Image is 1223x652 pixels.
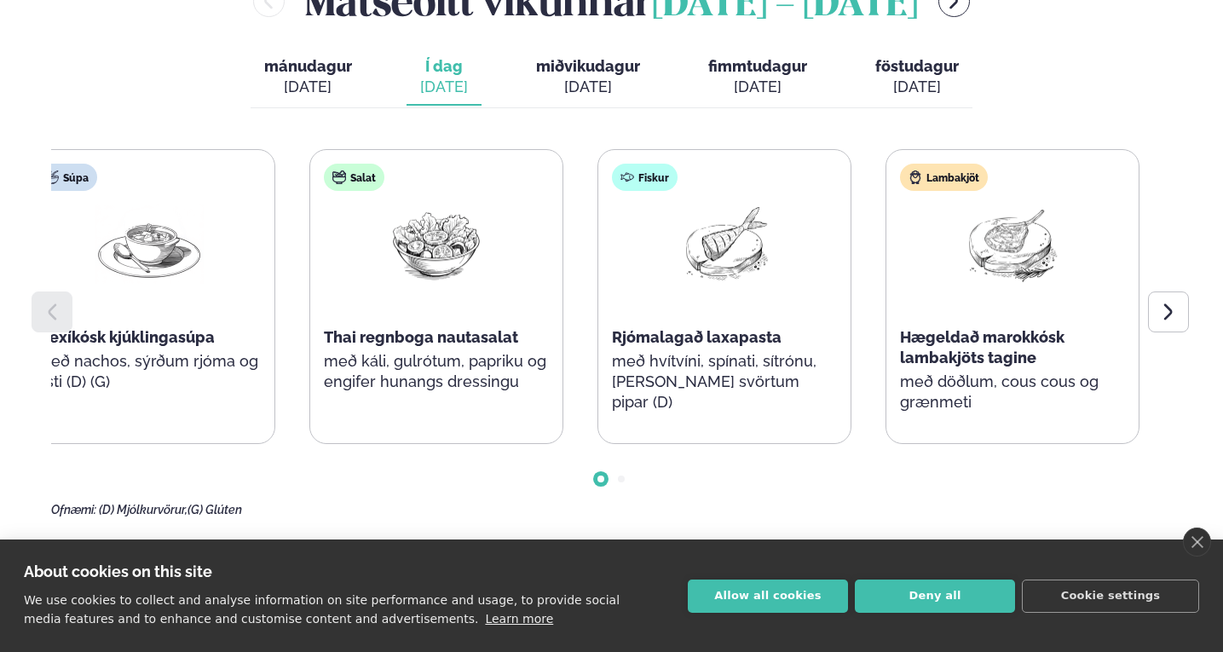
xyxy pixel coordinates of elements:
div: Súpa [37,164,97,191]
p: með nachos, sýrðum rjóma og osti (D) (G) [37,351,262,392]
span: Í dag [420,56,468,77]
button: Allow all cookies [688,580,848,613]
a: close [1183,528,1211,557]
button: fimmtudagur [DATE] [695,49,821,106]
span: Rjómalagað laxapasta [612,328,782,346]
strong: About cookies on this site [24,563,212,580]
span: Go to slide 2 [618,476,625,482]
div: Lambakjöt [900,164,988,191]
button: mánudagur [DATE] [251,49,366,106]
p: með döðlum, cous cous og grænmeti [900,372,1125,413]
button: Deny all [855,580,1015,613]
div: [DATE] [264,77,352,97]
span: miðvikudagur [536,57,640,75]
button: Í dag [DATE] [407,49,482,106]
span: mánudagur [264,57,352,75]
img: fish.svg [620,170,634,184]
img: salad.svg [332,170,346,184]
p: með hvítvíni, spínati, sítrónu, [PERSON_NAME] svörtum pipar (D) [612,351,837,413]
img: Fish.png [670,205,779,284]
p: We use cookies to collect and analyse information on site performance and usage, to provide socia... [24,593,620,626]
div: [DATE] [420,77,468,97]
img: Salad.png [382,205,491,284]
div: Fiskur [612,164,678,191]
button: Cookie settings [1022,580,1199,613]
button: miðvikudagur [DATE] [522,49,654,106]
div: [DATE] [875,77,959,97]
span: (D) Mjólkurvörur, [99,503,187,516]
span: Hægeldað marokkósk lambakjöts tagine [900,328,1064,366]
span: (G) Glúten [187,503,242,516]
span: fimmtudagur [708,57,807,75]
span: Go to slide 1 [597,476,604,482]
img: Lamb.svg [909,170,922,184]
img: Soup.png [95,205,204,284]
span: Ofnæmi: [51,503,96,516]
div: [DATE] [536,77,640,97]
p: með káli, gulrótum, papriku og engifer hunangs dressingu [324,351,549,392]
span: Mexíkósk kjúklingasúpa [37,328,215,346]
span: föstudagur [875,57,959,75]
button: föstudagur [DATE] [862,49,972,106]
div: Salat [324,164,384,191]
img: soup.svg [45,170,59,184]
span: Thai regnboga nautasalat [324,328,518,346]
div: [DATE] [708,77,807,97]
a: Learn more [485,612,553,626]
img: Lamb-Meat.png [958,205,1067,284]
